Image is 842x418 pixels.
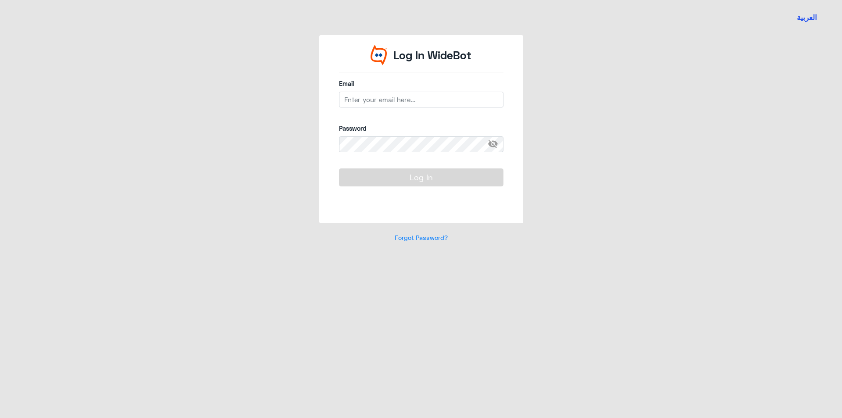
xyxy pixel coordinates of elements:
[339,124,503,133] label: Password
[339,168,503,186] button: Log In
[371,45,387,65] img: Widebot Logo
[339,79,503,88] label: Email
[797,12,817,23] button: العربية
[395,234,448,241] a: Forgot Password?
[488,136,503,152] span: visibility_off
[339,92,503,107] input: Enter your email here...
[792,7,822,29] a: Switch language
[393,47,471,64] p: Log In WideBot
